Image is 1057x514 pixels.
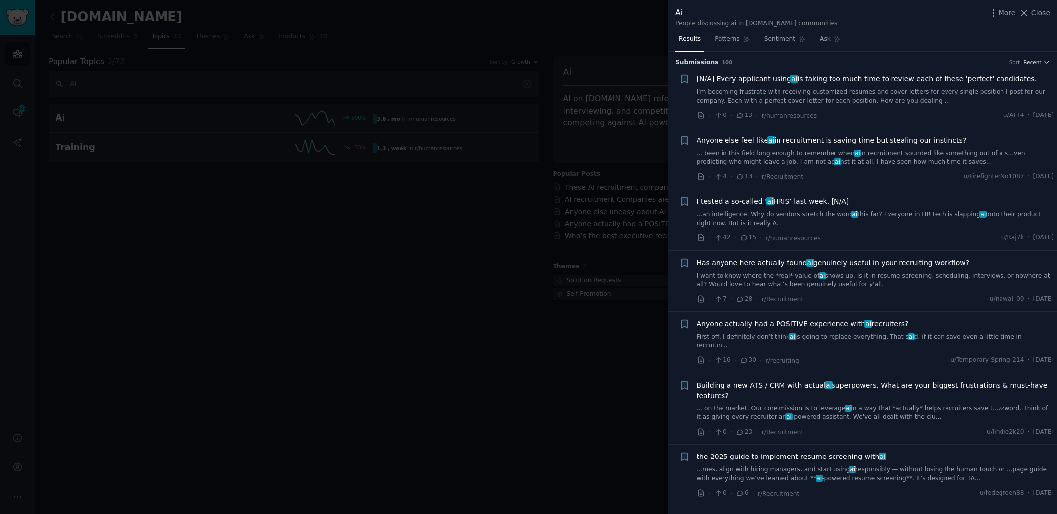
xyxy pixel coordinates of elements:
div: Sort [1009,59,1020,66]
span: ai [879,453,887,460]
span: r/Recruitment [762,173,803,180]
span: Patterns [715,35,739,44]
a: Building a new ATS / CRM with actualaisuperpowers. What are your biggest frustrations & must-have... [697,380,1054,401]
a: First off, I definitely don’t thinkaiis going to replace everything. That said, if it can save ev... [697,333,1054,350]
span: · [730,427,732,437]
span: ai [845,405,852,412]
span: Close [1031,8,1050,18]
span: ai [816,475,823,482]
span: · [730,488,732,499]
span: · [1028,489,1030,498]
span: · [734,233,736,243]
span: · [756,111,758,121]
span: · [760,355,762,366]
span: · [756,427,758,437]
span: Anyone actually had a POSITIVE experience with recruiters? [697,319,909,329]
a: Has anyone here actually foundaigenuinely useful in your recruiting workflow? [697,258,970,268]
span: ai [766,197,774,205]
span: Sentiment [764,35,795,44]
span: · [1028,295,1030,304]
span: ai [849,466,856,473]
span: · [1028,233,1030,242]
a: Sentiment [761,31,809,52]
span: Building a new ATS / CRM with actual superpowers. What are your biggest frustrations & must-have ... [697,380,1054,401]
span: ai [806,259,814,267]
span: 0 [714,428,726,437]
button: More [988,8,1016,18]
span: r/Recruitment [762,429,803,436]
a: ... been in this field long enough to remember whenaiin recruitment sounded like something out of... [697,149,1054,167]
span: r/Recruitment [762,296,803,303]
span: u/nawal_09 [990,295,1024,304]
span: 16 [714,356,730,365]
a: I tested a so-called ‘aiHRIS’ last week. [N/A] [697,196,849,207]
span: 6 [736,489,748,498]
span: u/FirefighterNo1087 [963,172,1024,181]
a: Anyone else feel likeaiin recruitment is saving time but stealing our instincts? [697,135,967,146]
span: · [756,171,758,182]
span: u/lindie2k20 [987,428,1024,437]
a: [N/A] Every applicant usingaiis taking too much time to review each of these 'perfect' candidates. [697,74,1037,84]
span: 28 [736,295,752,304]
span: I tested a so-called ‘ HRIS’ last week. [N/A] [697,196,849,207]
span: · [1028,428,1030,437]
span: ai [851,211,858,218]
span: · [756,294,758,304]
span: Anyone else feel like in recruitment is saving time but stealing our instincts? [697,135,967,146]
span: Submission s [675,58,719,67]
span: ai [825,381,833,389]
a: I want to know where the *real* value ofaishows up. Is it in resume screening, scheduling, interv... [697,272,1054,289]
span: · [1028,356,1030,365]
span: 4 [714,172,726,181]
span: ai [790,75,798,83]
span: 23 [736,428,752,437]
span: · [752,488,754,499]
span: 15 [740,233,756,242]
span: [DATE] [1033,489,1054,498]
span: · [709,488,711,499]
button: Close [1019,8,1050,18]
a: Patterns [711,31,753,52]
button: Recent [1023,59,1050,66]
span: ai [908,333,915,340]
span: · [709,171,711,182]
span: ai [767,136,775,144]
span: · [709,355,711,366]
span: ai [819,272,826,279]
span: Ask [820,35,831,44]
span: · [730,171,732,182]
a: Ask [816,31,844,52]
span: ai [834,158,841,165]
span: · [760,233,762,243]
span: · [730,294,732,304]
span: 13 [736,172,752,181]
span: · [709,294,711,304]
span: 0 [714,111,726,120]
a: ...mes, align with hiring managers, and start usingairesponsibly — without losing the human touch... [697,465,1054,483]
span: 42 [714,233,730,242]
a: Anyone actually had a POSITIVE experience withairecruiters? [697,319,909,329]
span: u/ATT4 [1003,111,1024,120]
span: u/Temporary-Spring-214 [950,356,1024,365]
span: · [1028,172,1030,181]
span: · [730,111,732,121]
span: ai [864,320,872,328]
a: ... on the market. Our core mission is to leverageaiin a way that *actually* helps recruiters sav... [697,404,1054,422]
span: Has anyone here actually found genuinely useful in your recruiting workflow? [697,258,970,268]
span: r/recruiting [766,357,799,364]
span: r/humanresources [762,113,817,119]
a: ...an intelligence. Why do vendors stretch the wordaithis far? Everyone in HR tech is slappingaio... [697,210,1054,228]
span: u/Raj7k [1001,233,1024,242]
a: I'm becoming frustrate with receiving customized resumes and cover letters for every single posit... [697,88,1054,105]
span: r/Recruitment [758,490,799,497]
span: 7 [714,295,726,304]
span: · [734,355,736,366]
span: u/fedegreen88 [980,489,1024,498]
span: ai [854,150,861,157]
div: Ai [675,7,838,19]
span: ai [789,333,796,340]
span: 30 [740,356,756,365]
span: ai [979,211,986,218]
a: Results [675,31,704,52]
span: · [709,427,711,437]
